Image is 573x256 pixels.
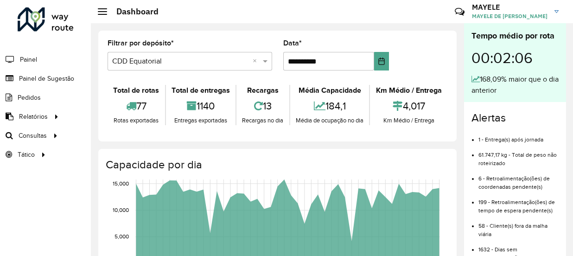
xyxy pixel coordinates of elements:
h3: MAYELE [472,3,548,12]
li: 58 - Cliente(s) fora da malha viária [478,215,559,238]
div: Entregas exportadas [168,116,234,125]
li: 1 - Entrega(s) após jornada [478,128,559,144]
li: 6 - Retroalimentação(ões) de coordenadas pendente(s) [478,167,559,191]
text: 15,000 [113,180,129,186]
div: 00:02:06 [471,42,559,74]
span: Painel [20,55,37,64]
div: Tempo médio por rota [471,30,559,42]
span: Clear all [253,56,261,67]
div: 1140 [168,96,234,116]
text: 10,000 [113,207,129,213]
span: Relatórios [19,112,48,122]
div: Média de ocupação no dia [293,116,367,125]
div: Total de entregas [168,85,234,96]
label: Data [283,38,302,49]
text: 5,000 [115,234,129,240]
span: Tático [18,150,35,160]
span: MAYELE DE [PERSON_NAME] [472,12,548,20]
div: Média Capacidade [293,85,367,96]
h4: Capacidade por dia [106,158,447,172]
div: Recargas [239,85,287,96]
div: Recargas no dia [239,116,287,125]
div: 184,1 [293,96,367,116]
span: Painel de Sugestão [19,74,74,83]
span: Pedidos [18,93,41,102]
button: Choose Date [374,52,389,70]
div: Km Médio / Entrega [372,116,445,125]
span: Consultas [19,131,47,141]
div: Total de rotas [110,85,163,96]
a: Contato Rápido [450,2,470,22]
div: 13 [239,96,287,116]
li: 61.747,17 kg - Total de peso não roteirizado [478,144,559,167]
div: 77 [110,96,163,116]
div: 168,09% maior que o dia anterior [471,74,559,96]
li: 199 - Retroalimentação(ões) de tempo de espera pendente(s) [478,191,559,215]
div: Rotas exportadas [110,116,163,125]
div: 4,017 [372,96,445,116]
label: Filtrar por depósito [108,38,174,49]
div: Km Médio / Entrega [372,85,445,96]
h2: Dashboard [107,6,159,17]
h4: Alertas [471,111,559,125]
